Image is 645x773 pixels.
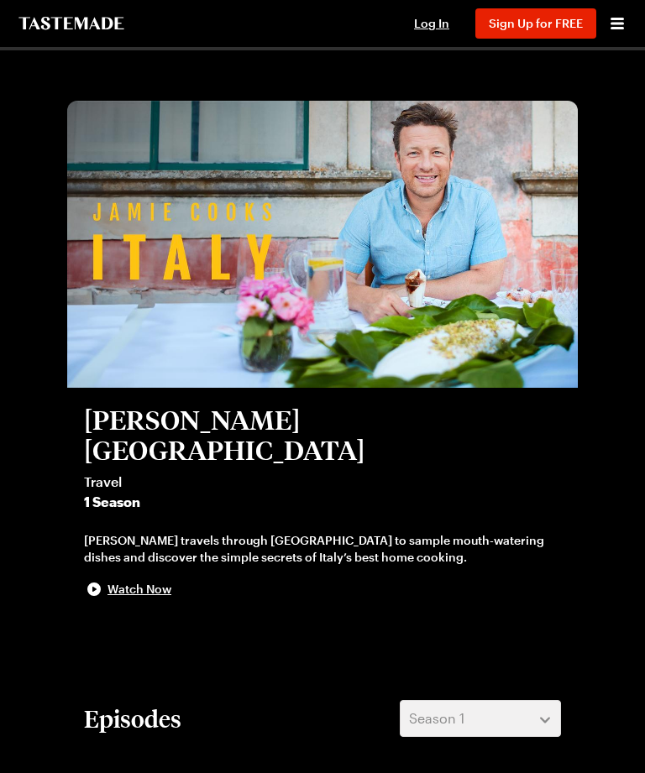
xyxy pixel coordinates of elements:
[84,472,561,492] span: Travel
[606,13,628,34] button: Open menu
[489,16,583,30] span: Sign Up for FREE
[398,15,465,32] button: Log In
[414,16,449,30] span: Log In
[17,17,126,30] a: To Tastemade Home Page
[84,405,561,465] h2: [PERSON_NAME] [GEOGRAPHIC_DATA]
[84,405,561,599] button: [PERSON_NAME] [GEOGRAPHIC_DATA]Travel1 Season[PERSON_NAME] travels through [GEOGRAPHIC_DATA] to s...
[409,708,464,729] span: Season 1
[475,8,596,39] button: Sign Up for FREE
[67,101,578,388] img: Jamie Oliver Cooks Italy
[400,700,561,737] button: Season 1
[107,581,171,598] span: Watch Now
[84,703,181,734] h2: Episodes
[84,532,561,566] div: [PERSON_NAME] travels through [GEOGRAPHIC_DATA] to sample mouth-watering dishes and discover the ...
[84,492,561,512] span: 1 Season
